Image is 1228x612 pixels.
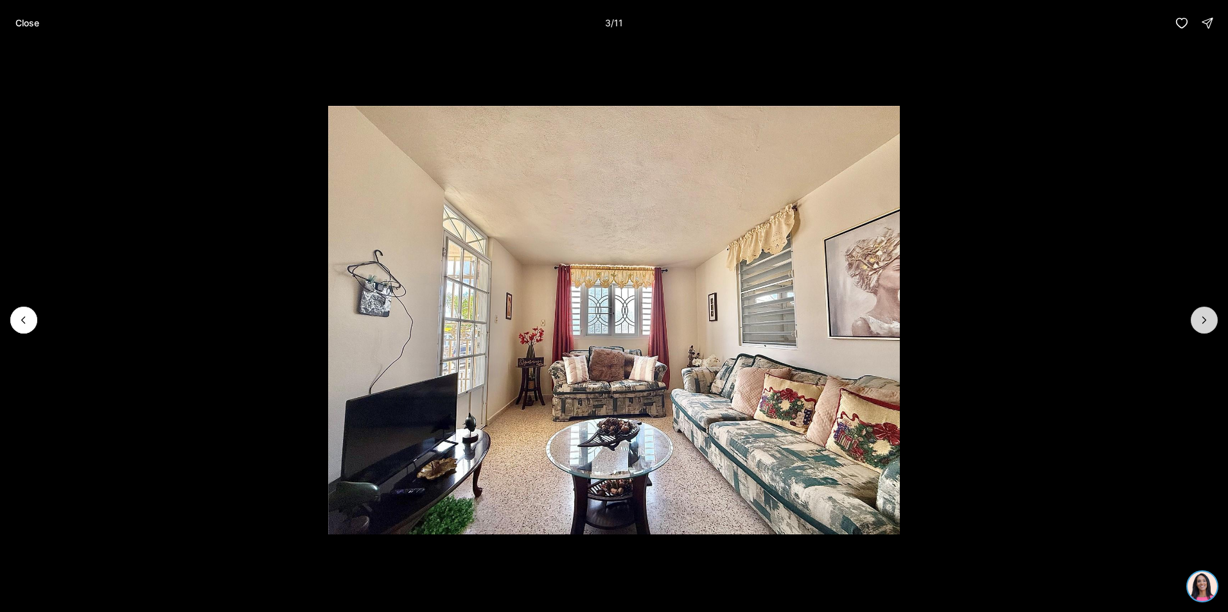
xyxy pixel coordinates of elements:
p: 3 / 11 [605,17,623,28]
button: Next slide [1191,307,1218,334]
button: Previous slide [10,307,37,334]
img: be3d4b55-7850-4bcb-9297-a2f9cd376e78.png [8,8,37,37]
button: Close [8,10,47,36]
p: Close [15,18,39,28]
